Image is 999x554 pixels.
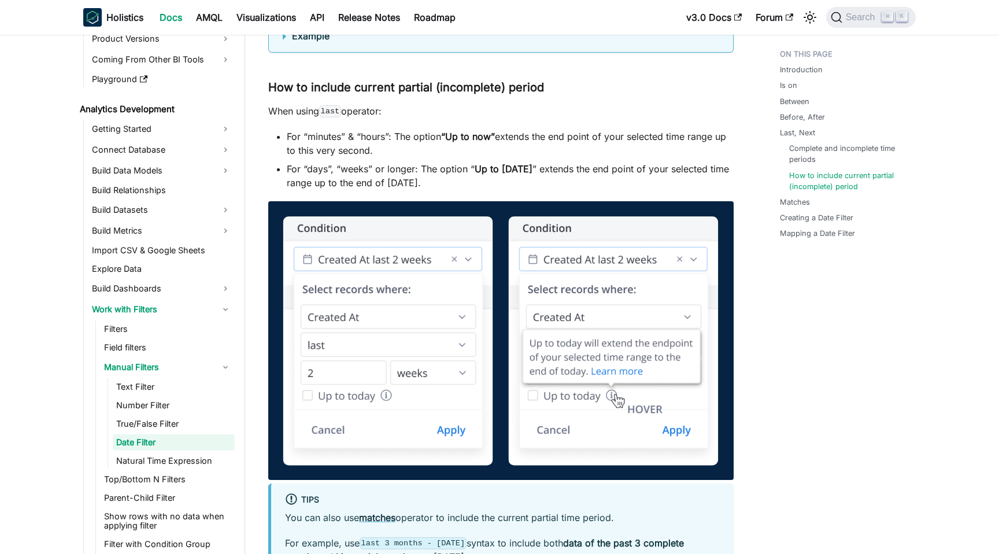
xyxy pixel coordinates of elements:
[780,127,815,138] a: Last, Next
[780,197,810,208] a: Matches
[83,8,102,27] img: Holistics
[789,143,904,165] a: Complete and incomplete time periods
[153,8,189,27] a: Docs
[331,8,407,27] a: Release Notes
[76,101,235,117] a: Analytics Development
[789,170,904,192] a: How to include current partial (incomplete) period
[896,12,908,22] kbd: K
[101,536,235,552] a: Filter with Condition Group
[101,339,235,356] a: Field filters
[113,434,235,450] a: Date Filter
[88,161,235,180] a: Build Data Models
[88,279,235,298] a: Build Dashboards
[268,104,734,118] p: When using operator:
[319,105,341,117] code: last
[475,163,532,175] strong: Up to [DATE]
[113,453,235,469] a: Natural Time Expression
[882,12,893,22] kbd: ⌘
[780,96,809,107] a: Between
[801,8,819,27] button: Switch between dark and light mode (currently light mode)
[113,397,235,413] a: Number Filter
[842,12,882,23] span: Search
[88,71,235,87] a: Playground
[287,162,734,190] li: For “days”, “weeks” or longer: The option “ ” extends the end point of your selected time range u...
[780,64,823,75] a: Introduction
[780,212,853,223] a: Creating a Date Filter
[83,8,143,27] a: HolisticsHolistics
[88,221,235,240] a: Build Metrics
[88,182,235,198] a: Build Relationships
[780,112,825,123] a: Before, After
[106,10,143,24] b: Holistics
[101,358,235,376] a: Manual Filters
[88,50,235,69] a: Coming From Other BI Tools
[101,508,235,534] a: Show rows with no data when applying filter
[283,29,719,43] summary: Example
[780,80,797,91] a: Is on
[113,379,235,395] a: Text Filter
[101,490,235,506] a: Parent-Child Filter
[72,35,245,554] nav: Docs sidebar
[230,8,303,27] a: Visualizations
[360,537,467,549] code: last 3 months - [DATE]
[88,141,235,159] a: Connect Database
[88,29,235,48] a: Product Versions
[101,471,235,487] a: Top/Bottom N Filters
[189,8,230,27] a: AMQL
[287,130,734,157] li: For “minutes” & “hours”: The option extends the end point of your selected time range up to this ...
[88,201,235,219] a: Build Datasets
[285,511,720,525] p: You can also use operator to include the current partial time period.
[101,321,235,337] a: Filters
[303,8,331,27] a: API
[780,228,855,239] a: Mapping a Date Filter
[285,493,720,508] div: TIPS
[359,512,395,523] a: matches
[749,8,800,27] a: Forum
[292,30,330,42] b: Example
[441,131,495,142] strong: “Up to now”
[88,261,235,277] a: Explore Data
[679,8,749,27] a: v3.0 Docs
[826,7,916,28] button: Search (Command+K)
[407,8,462,27] a: Roadmap
[268,80,734,95] h3: How to include current partial (incomplete) period
[88,300,235,319] a: Work with Filters
[113,416,235,432] a: True/False Filter
[88,120,235,138] a: Getting Started
[88,242,235,258] a: Import CSV & Google Sheets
